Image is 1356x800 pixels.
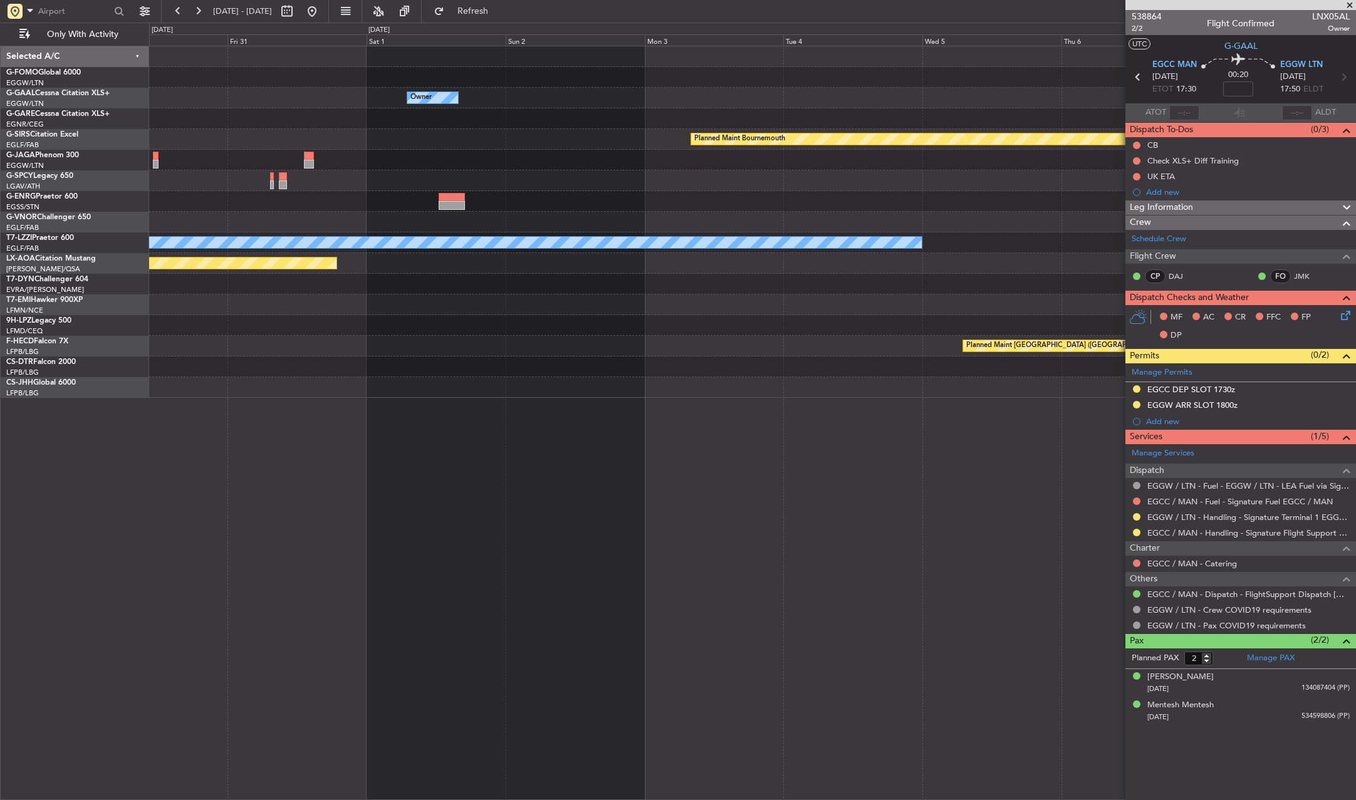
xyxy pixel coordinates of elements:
[1301,311,1311,324] span: FP
[1176,83,1196,96] span: 17:30
[1294,271,1322,282] a: JMK
[6,296,83,304] a: T7-EMIHawker 900XP
[6,110,35,118] span: G-GARE
[1147,671,1214,683] div: [PERSON_NAME]
[1145,269,1166,283] div: CP
[1132,23,1162,34] span: 2/2
[6,276,88,283] a: T7-DYNChallenger 604
[922,34,1061,46] div: Wed 5
[1147,589,1350,600] a: EGCC / MAN - Dispatch - FlightSupport Dispatch [GEOGRAPHIC_DATA]
[367,34,506,46] div: Sat 1
[1311,348,1329,361] span: (0/2)
[1130,291,1249,305] span: Dispatch Checks and Weather
[1152,71,1178,83] span: [DATE]
[152,25,173,36] div: [DATE]
[1152,59,1197,71] span: EGCC MAN
[6,214,91,221] a: G-VNORChallenger 650
[410,88,432,107] div: Owner
[6,161,44,170] a: EGGW/LTN
[1147,384,1235,395] div: EGCC DEP SLOT 1730z
[1130,200,1193,215] span: Leg Information
[645,34,784,46] div: Mon 3
[1130,123,1193,137] span: Dispatch To-Dos
[6,338,68,345] a: F-HECDFalcon 7X
[1130,349,1159,363] span: Permits
[694,130,785,148] div: Planned Maint Bournemouth
[6,193,78,200] a: G-ENRGPraetor 600
[1228,69,1248,81] span: 00:20
[6,347,39,356] a: LFPB/LBG
[1132,447,1194,460] a: Manage Services
[1130,572,1157,586] span: Others
[447,7,499,16] span: Refresh
[88,34,227,46] div: Thu 30
[1280,59,1323,71] span: EGGW LTN
[6,255,35,262] span: LX-AOA
[6,69,81,76] a: G-FOMOGlobal 6000
[6,285,84,294] a: EVRA/[PERSON_NAME]
[6,202,39,212] a: EGSS/STN
[1129,38,1150,49] button: UTC
[6,264,80,274] a: [PERSON_NAME]/QSA
[6,152,79,159] a: G-JAGAPhenom 300
[6,120,44,129] a: EGNR/CEG
[1130,216,1151,230] span: Crew
[1301,711,1350,722] span: 534598806 (PP)
[1147,684,1169,694] span: [DATE]
[966,336,1164,355] div: Planned Maint [GEOGRAPHIC_DATA] ([GEOGRAPHIC_DATA])
[6,90,35,97] span: G-GAAL
[506,34,645,46] div: Sun 2
[6,131,30,138] span: G-SIRS
[1224,39,1258,53] span: G-GAAL
[213,6,272,17] span: [DATE] - [DATE]
[1146,416,1350,427] div: Add new
[1147,527,1350,538] a: EGCC / MAN - Handling - Signature Flight Support EGCC / MAN
[6,172,73,180] a: G-SPCYLegacy 650
[6,296,31,304] span: T7-EMI
[38,2,110,21] input: Airport
[6,255,96,262] a: LX-AOACitation Mustang
[1301,683,1350,694] span: 134087404 (PP)
[1311,430,1329,443] span: (1/5)
[6,69,38,76] span: G-FOMO
[6,110,110,118] a: G-GARECessna Citation XLS+
[1146,187,1350,197] div: Add new
[1147,699,1214,712] div: Mentesh Mentesh
[1169,271,1197,282] a: DAJ
[14,24,136,44] button: Only With Activity
[1130,464,1164,478] span: Dispatch
[6,306,43,315] a: LFMN/NCE
[1147,171,1175,182] div: UK ETA
[6,99,44,108] a: EGGW/LTN
[1130,634,1144,648] span: Pax
[6,90,110,97] a: G-GAALCessna Citation XLS+
[6,244,39,253] a: EGLF/FAB
[33,30,132,39] span: Only With Activity
[6,182,40,191] a: LGAV/ATH
[428,1,503,21] button: Refresh
[6,140,39,150] a: EGLF/FAB
[6,152,35,159] span: G-JAGA
[1315,106,1336,119] span: ALDT
[1147,140,1158,150] div: CB
[1171,311,1182,324] span: MF
[1266,311,1281,324] span: FFC
[1280,71,1306,83] span: [DATE]
[1130,249,1176,264] span: Flight Crew
[1303,83,1323,96] span: ELDT
[227,34,367,46] div: Fri 31
[1247,652,1295,665] a: Manage PAX
[1132,366,1192,379] a: Manage Permits
[6,317,31,325] span: 9H-LPZ
[1147,558,1237,569] a: EGCC / MAN - Catering
[6,78,44,88] a: EGGW/LTN
[1147,605,1312,615] a: EGGW / LTN - Crew COVID19 requirements
[1130,430,1162,444] span: Services
[1312,10,1350,23] span: LNX05AL
[6,193,36,200] span: G-ENRG
[368,25,390,36] div: [DATE]
[1147,496,1333,507] a: EGCC / MAN - Fuel - Signature Fuel EGCC / MAN
[783,34,922,46] div: Tue 4
[1147,481,1350,491] a: EGGW / LTN - Fuel - EGGW / LTN - LEA Fuel via Signature in EGGW
[1147,712,1169,722] span: [DATE]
